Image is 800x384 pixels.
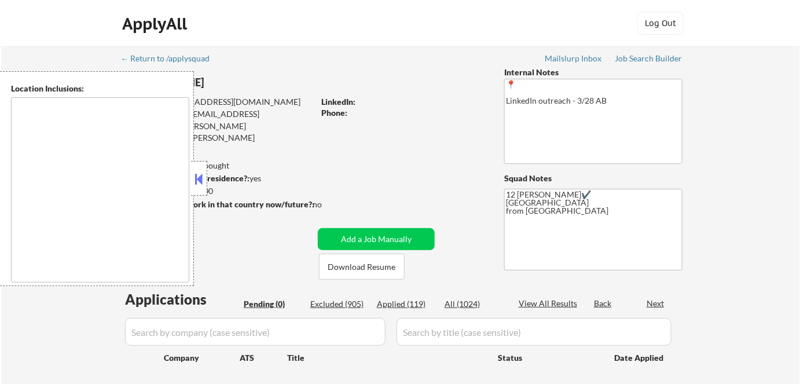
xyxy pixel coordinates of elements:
[121,160,314,171] div: 116 sent / 220 bought
[164,352,240,364] div: Company
[397,318,671,346] input: Search by title (case sensitive)
[614,352,665,364] div: Date Applied
[125,292,240,306] div: Applications
[318,228,435,250] button: Add a Job Manually
[594,298,612,309] div: Back
[121,185,314,197] div: $60,000
[120,54,221,63] div: ← Return to /applysquad
[319,254,405,280] button: Download Resume
[122,14,190,34] div: ApplyAll
[244,298,302,310] div: Pending (0)
[504,173,682,184] div: Squad Notes
[504,67,682,78] div: Internal Notes
[615,54,682,63] div: Job Search Builder
[240,352,287,364] div: ATS
[287,352,487,364] div: Title
[125,318,386,346] input: Search by company (case sensitive)
[313,199,346,210] div: no
[122,75,359,90] div: [PERSON_NAME]
[377,298,435,310] div: Applied (119)
[545,54,603,63] div: Mailslurp Inbox
[122,96,314,108] div: [EMAIL_ADDRESS][DOMAIN_NAME]
[122,199,314,209] strong: Will need Visa to work in that country now/future?:
[120,54,221,65] a: ← Return to /applysquad
[647,298,665,309] div: Next
[445,298,502,310] div: All (1024)
[545,54,603,65] a: Mailslurp Inbox
[321,108,347,118] strong: Phone:
[637,12,684,35] button: Log Out
[519,298,581,309] div: View All Results
[498,347,597,368] div: Status
[122,120,314,155] div: [PERSON_NAME][EMAIL_ADDRESS][PERSON_NAME][DOMAIN_NAME]
[11,83,189,94] div: Location Inclusions:
[122,108,314,131] div: [EMAIL_ADDRESS][DOMAIN_NAME]
[121,173,310,184] div: yes
[321,97,355,107] strong: LinkedIn:
[310,298,368,310] div: Excluded (905)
